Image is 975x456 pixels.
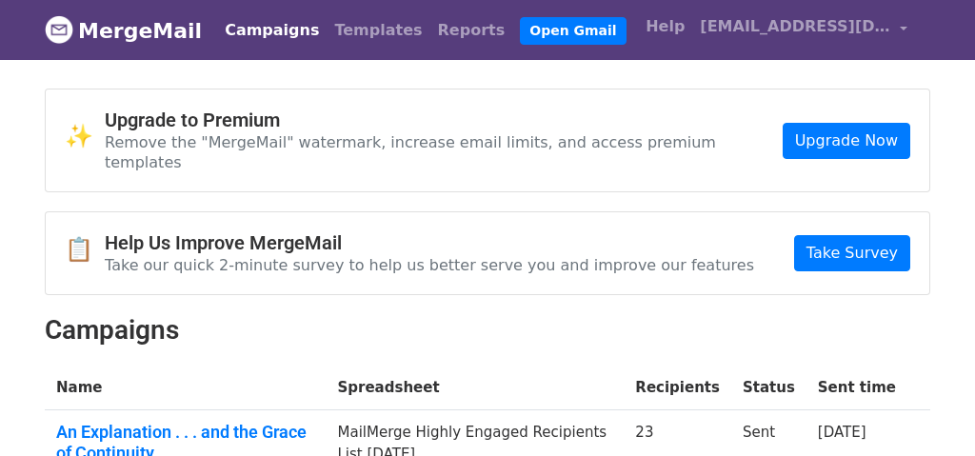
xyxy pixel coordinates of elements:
span: [EMAIL_ADDRESS][DOMAIN_NAME] [700,15,890,38]
h4: Help Us Improve MergeMail [105,231,754,254]
th: Spreadsheet [327,366,625,410]
h4: Upgrade to Premium [105,109,783,131]
a: [EMAIL_ADDRESS][DOMAIN_NAME] [692,8,915,52]
p: Remove the "MergeMail" watermark, increase email limits, and access premium templates [105,132,783,172]
a: Help [638,8,692,46]
a: Open Gmail [520,17,626,45]
th: Recipients [624,366,731,410]
a: MergeMail [45,10,202,50]
a: [DATE] [818,424,866,441]
th: Sent time [806,366,907,410]
span: ✨ [65,123,105,150]
img: MergeMail logo [45,15,73,44]
a: Campaigns [217,11,327,50]
th: Status [731,366,806,410]
a: Upgrade Now [783,123,910,159]
span: 📋 [65,236,105,264]
p: Take our quick 2-minute survey to help us better serve you and improve our features [105,255,754,275]
a: Reports [430,11,513,50]
th: Name [45,366,327,410]
a: Take Survey [794,235,910,271]
a: Templates [327,11,429,50]
h2: Campaigns [45,314,930,347]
